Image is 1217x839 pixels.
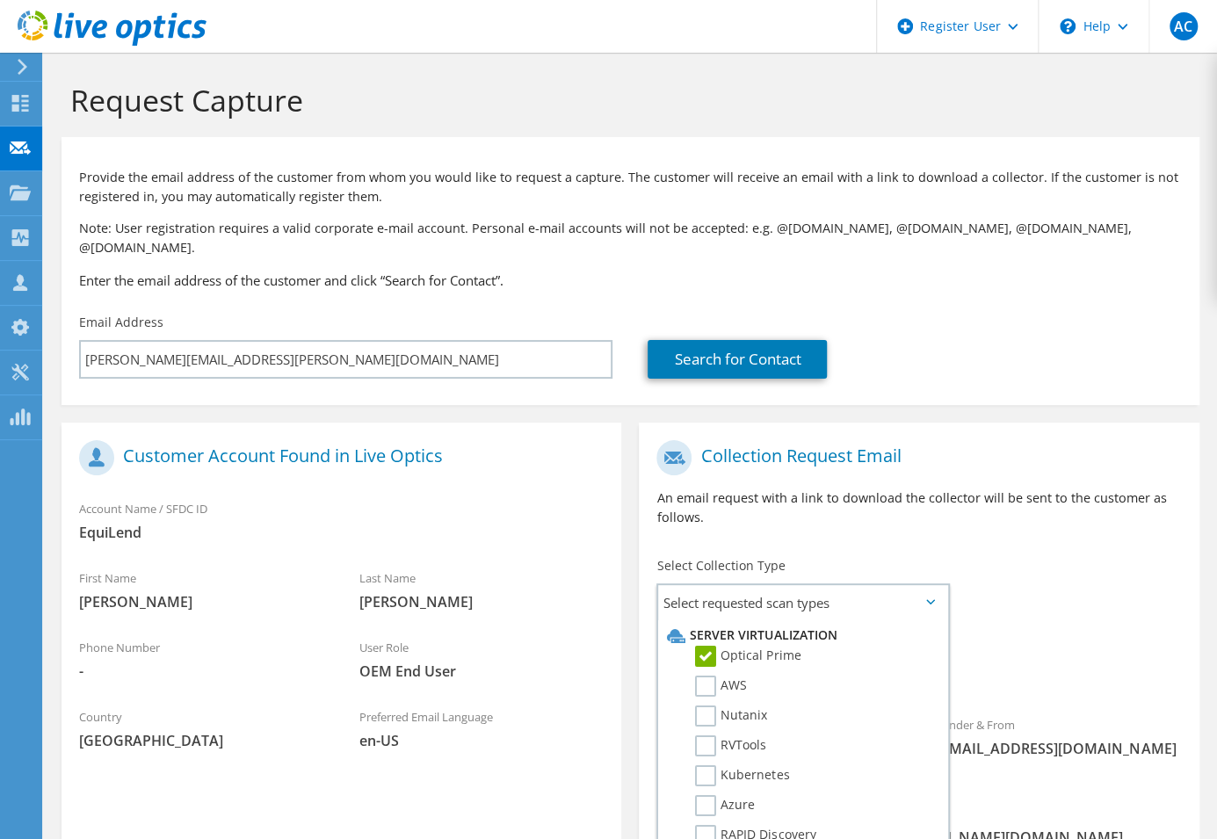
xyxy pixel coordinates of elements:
span: Select requested scan types [658,585,947,620]
div: Country [62,698,342,759]
span: OEM End User [359,662,605,681]
div: Phone Number [62,629,342,690]
span: en-US [359,731,605,750]
label: Select Collection Type [656,557,785,575]
span: AC [1170,12,1198,40]
h3: Enter the email address of the customer and click “Search for Contact”. [79,271,1182,290]
p: An email request with a link to download the collector will be sent to the customer as follows. [656,488,1181,527]
div: Requested Collections [639,627,1199,698]
span: [EMAIL_ADDRESS][DOMAIN_NAME] [937,739,1182,758]
a: Search for Contact [648,340,827,379]
label: Optical Prime [695,646,800,667]
div: Preferred Email Language [342,698,622,759]
div: Account Name / SFDC ID [62,490,621,551]
label: Kubernetes [695,765,789,786]
span: [PERSON_NAME] [359,592,605,611]
svg: \n [1060,18,1076,34]
span: [PERSON_NAME] [79,592,324,611]
li: Server Virtualization [663,625,938,646]
div: Sender & From [919,706,1199,767]
p: Provide the email address of the customer from whom you would like to request a capture. The cust... [79,168,1182,206]
span: [GEOGRAPHIC_DATA] [79,731,324,750]
span: EquiLend [79,523,604,542]
label: Azure [695,795,755,816]
div: Last Name [342,560,622,620]
label: RVTools [695,735,766,756]
div: To [639,706,919,786]
div: First Name [62,560,342,620]
div: User Role [342,629,622,690]
h1: Collection Request Email [656,440,1172,475]
label: AWS [695,676,747,697]
span: - [79,662,324,681]
label: Nutanix [695,705,767,727]
h1: Customer Account Found in Live Optics [79,440,595,475]
h1: Request Capture [70,82,1182,119]
label: Email Address [79,314,163,331]
p: Note: User registration requires a valid corporate e-mail account. Personal e-mail accounts will ... [79,219,1182,257]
